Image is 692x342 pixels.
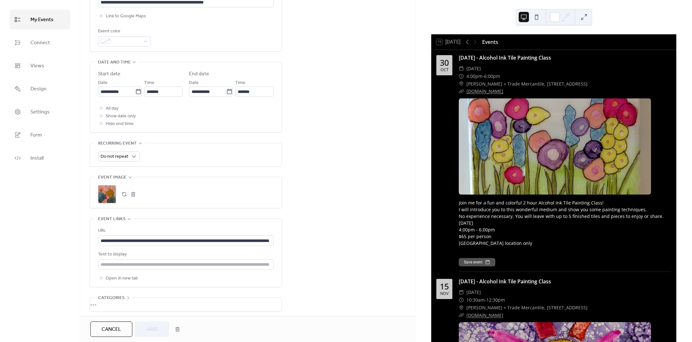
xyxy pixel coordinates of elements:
[98,174,127,181] span: Event image
[459,288,464,296] div: ​
[440,59,449,67] div: 30
[30,61,44,71] span: Views
[466,288,481,296] span: [DATE]
[482,38,498,46] div: Events
[10,79,70,99] a: Design
[144,79,154,87] span: Time
[466,304,588,312] span: [PERSON_NAME] + Trade Mercantile, [STREET_ADDRESS]
[440,282,449,290] div: 15
[30,38,50,48] span: Connect
[106,275,138,282] span: Open in new tab
[459,80,464,88] div: ​
[106,105,119,113] span: All day
[466,312,503,318] a: [DOMAIN_NAME]
[459,88,464,95] div: ​
[484,72,500,80] span: 6:00pm
[466,72,482,80] span: 4:00pm
[459,54,551,61] a: [DATE] - Alcohol Ink Tile Painting Class
[102,326,121,333] span: Cancel
[30,15,54,25] span: My Events
[466,88,503,94] a: [DOMAIN_NAME]
[30,107,50,117] span: Settings
[90,321,132,337] button: Cancel
[98,227,272,235] div: URL
[98,140,137,147] span: Recurring event
[98,79,108,87] span: Date
[466,65,481,72] span: [DATE]
[106,13,146,20] span: Link to Google Maps
[466,80,588,88] span: [PERSON_NAME] + Trade Mercantile, [STREET_ADDRESS]
[459,296,464,304] div: ​
[486,296,505,304] span: 12:30pm
[10,10,70,29] a: My Events
[466,296,485,304] span: 10:30am
[98,215,126,223] span: Event links
[459,304,464,312] div: ​
[106,120,134,128] span: Hide end time
[10,33,70,53] a: Connect
[440,292,449,296] div: Nov
[485,296,486,304] span: -
[90,298,282,311] div: •••
[459,65,464,72] div: ​
[235,79,245,87] span: Time
[98,70,120,78] div: Start date
[459,312,464,319] div: ​
[10,56,70,76] a: Views
[30,153,44,163] span: Install
[101,152,128,161] span: Do not repeat
[10,125,70,145] a: Form
[459,199,671,253] div: Join me for a fun and colorful 2 hour Alcohol Ink Tile Painting Class! I will introduce you to th...
[30,84,46,94] span: Design
[98,185,116,203] div: ;
[482,72,484,80] span: -
[98,251,272,258] div: Text to display
[459,72,464,80] div: ​
[441,68,449,72] div: Oct
[459,278,551,285] a: [DATE] - Alcohol Ink Tile Painting Class
[10,102,70,122] a: Settings
[30,130,42,140] span: Form
[189,79,199,87] span: Date
[10,148,70,168] a: Install
[106,113,136,120] span: Show date only
[98,28,149,35] div: Event color
[98,294,125,302] span: Categories
[459,258,495,266] button: Save event
[189,70,209,78] div: End date
[98,59,131,66] span: Date and time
